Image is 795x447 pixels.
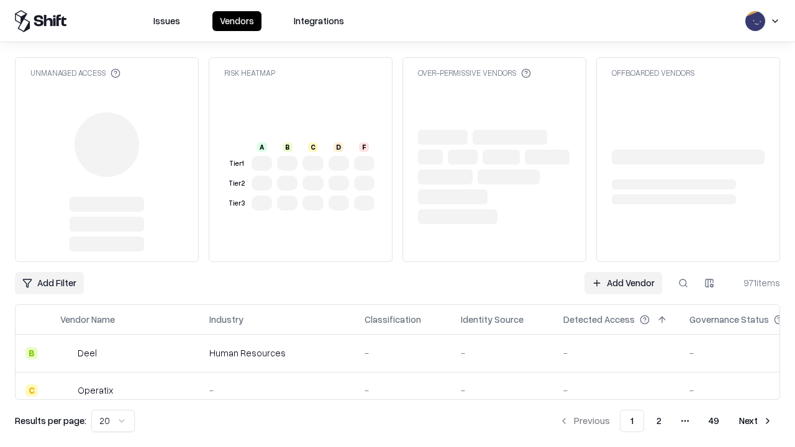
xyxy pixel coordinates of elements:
div: Tier 2 [227,178,247,189]
div: F [359,142,369,152]
div: Unmanaged Access [30,68,120,78]
div: B [283,142,293,152]
div: - [365,384,441,397]
button: 1 [620,410,644,432]
div: Operatix [78,384,113,397]
div: Detected Access [563,313,635,326]
div: Tier 3 [227,198,247,209]
div: C [25,384,38,397]
div: - [563,384,670,397]
div: Vendor Name [60,313,115,326]
div: Over-Permissive Vendors [418,68,531,78]
div: Deel [78,346,97,359]
nav: pagination [552,410,780,432]
div: - [461,346,543,359]
button: Add Filter [15,272,84,294]
div: Tier 1 [227,158,247,169]
div: 971 items [730,276,780,289]
div: B [25,347,38,359]
div: A [257,142,267,152]
button: 49 [699,410,729,432]
div: - [209,384,345,397]
div: C [308,142,318,152]
div: Industry [209,313,243,326]
button: 2 [647,410,671,432]
a: Add Vendor [584,272,662,294]
button: Vendors [212,11,261,31]
div: Identity Source [461,313,524,326]
div: Risk Heatmap [224,68,275,78]
img: Operatix [60,384,73,397]
div: Human Resources [209,346,345,359]
div: - [365,346,441,359]
div: Governance Status [689,313,769,326]
button: Issues [146,11,188,31]
img: Deel [60,347,73,359]
div: Offboarded Vendors [612,68,694,78]
button: Next [732,410,780,432]
div: D [334,142,343,152]
p: Results per page: [15,414,86,427]
div: - [563,346,670,359]
div: - [461,384,543,397]
button: Integrations [286,11,352,31]
div: Classification [365,313,421,326]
